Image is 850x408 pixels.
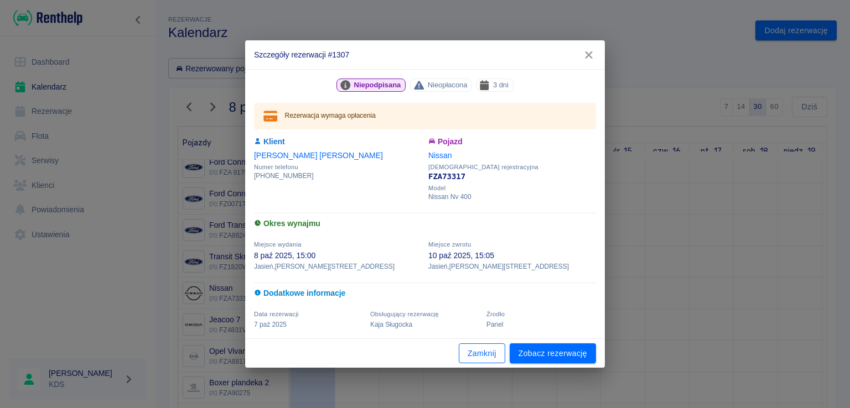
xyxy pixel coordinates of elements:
span: Nieopłacona [423,79,472,91]
span: Numer telefonu [254,164,422,171]
span: Miejsce wydania [254,241,302,248]
span: [DEMOGRAPHIC_DATA] rejestracyjna [428,164,596,171]
button: Zamknij [459,343,505,364]
p: [PHONE_NUMBER] [254,171,422,181]
p: Nissan Nv 400 [428,192,596,202]
p: Panel [486,320,596,329]
p: FZA73317 [428,171,596,182]
a: Nissan [428,151,452,160]
p: 10 paź 2025, 15:05 [428,250,596,261]
h6: Okres wynajmu [254,218,596,229]
p: Jasień , [PERSON_NAME][STREET_ADDRESS] [428,261,596,271]
span: Model [428,185,596,192]
p: Jasień , [PERSON_NAME][STREET_ADDRESS] [254,261,422,271]
span: Żrodło [486,311,505,317]
p: 8 paź 2025, 15:00 [254,250,422,261]
h6: Dodatkowe informacje [254,287,596,299]
a: Zobacz rezerwację [510,343,596,364]
span: Miejsce zwrotu [428,241,471,248]
span: 3 dni [489,79,513,91]
h6: Pojazd [428,136,596,148]
p: Kaja Sługocka [370,320,480,329]
div: Rezerwacja wymaga opłacenia [285,106,376,126]
h6: Klient [254,136,422,148]
a: [PERSON_NAME] [PERSON_NAME] [254,151,383,160]
span: Obsługujący rezerwację [370,311,439,317]
span: Data rezerwacji [254,311,299,317]
span: Niepodpisana [350,79,406,91]
p: 7 paź 2025 [254,320,364,329]
h2: Szczegóły rezerwacji #1307 [245,40,605,69]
